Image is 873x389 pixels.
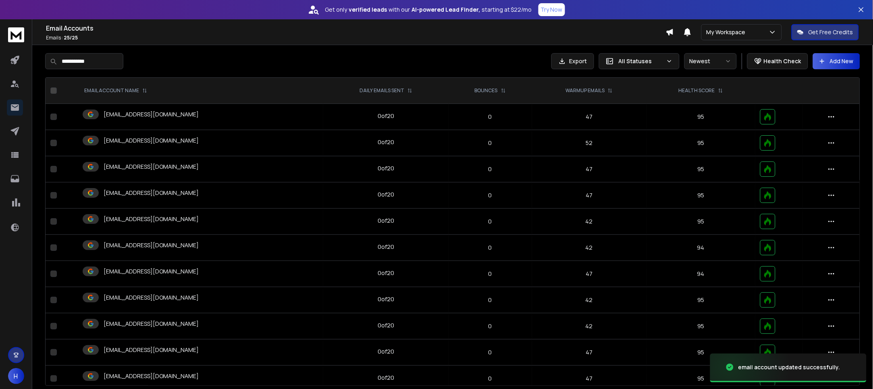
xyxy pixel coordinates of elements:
[378,190,394,199] div: 0 of 20
[764,57,801,65] p: Health Check
[325,6,532,14] p: Get only with our starting at $22/mo
[646,130,755,156] td: 95
[538,3,565,16] button: Try Now
[684,53,737,69] button: Newest
[809,28,853,36] p: Get Free Credits
[84,87,147,94] div: EMAIL ACCOUNT NAME
[747,53,808,69] button: Health Check
[646,182,755,209] td: 95
[8,368,24,384] button: H
[646,209,755,235] td: 95
[646,339,755,366] td: 95
[532,235,646,261] td: 42
[619,57,663,65] p: All Statuses
[646,261,755,287] td: 94
[738,363,840,371] div: email account updated successfully.
[646,313,755,339] td: 95
[541,6,563,14] p: Try Now
[104,137,199,145] p: [EMAIL_ADDRESS][DOMAIN_NAME]
[453,165,528,173] p: 0
[8,27,24,42] img: logo
[532,209,646,235] td: 42
[378,321,394,329] div: 0 of 20
[532,261,646,287] td: 47
[551,53,594,69] button: Export
[453,296,528,304] p: 0
[792,24,859,40] button: Get Free Credits
[813,53,860,69] button: Add New
[475,87,498,94] p: BOUNCES
[46,23,666,33] h1: Email Accounts
[64,34,78,41] span: 25 / 25
[378,374,394,382] div: 0 of 20
[532,287,646,313] td: 42
[453,139,528,147] p: 0
[565,87,605,94] p: WARMUP EMAILS
[453,322,528,330] p: 0
[378,269,394,277] div: 0 of 20
[378,112,394,120] div: 0 of 20
[646,104,755,130] td: 95
[104,267,199,275] p: [EMAIL_ADDRESS][DOMAIN_NAME]
[104,163,199,171] p: [EMAIL_ADDRESS][DOMAIN_NAME]
[349,6,387,14] strong: verified leads
[46,35,666,41] p: Emails :
[104,110,199,118] p: [EMAIL_ADDRESS][DOMAIN_NAME]
[104,189,199,197] p: [EMAIL_ADDRESS][DOMAIN_NAME]
[532,104,646,130] td: 47
[646,156,755,182] td: 95
[104,241,199,249] p: [EMAIL_ADDRESS][DOMAIN_NAME]
[104,320,199,328] p: [EMAIL_ADDRESS][DOMAIN_NAME]
[707,28,749,36] p: My Workspace
[646,235,755,261] td: 94
[453,270,528,278] p: 0
[646,287,755,313] td: 95
[104,294,199,302] p: [EMAIL_ADDRESS][DOMAIN_NAME]
[104,372,199,380] p: [EMAIL_ADDRESS][DOMAIN_NAME]
[453,191,528,199] p: 0
[532,182,646,209] td: 47
[378,138,394,146] div: 0 of 20
[378,217,394,225] div: 0 of 20
[532,156,646,182] td: 47
[532,313,646,339] td: 42
[360,87,404,94] p: DAILY EMAILS SENT
[378,348,394,356] div: 0 of 20
[453,244,528,252] p: 0
[532,339,646,366] td: 47
[378,243,394,251] div: 0 of 20
[104,346,199,354] p: [EMAIL_ADDRESS][DOMAIN_NAME]
[412,6,480,14] strong: AI-powered Lead Finder,
[453,348,528,356] p: 0
[378,295,394,303] div: 0 of 20
[453,113,528,121] p: 0
[532,130,646,156] td: 52
[679,87,715,94] p: HEALTH SCORE
[453,375,528,383] p: 0
[104,215,199,223] p: [EMAIL_ADDRESS][DOMAIN_NAME]
[453,217,528,226] p: 0
[378,164,394,172] div: 0 of 20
